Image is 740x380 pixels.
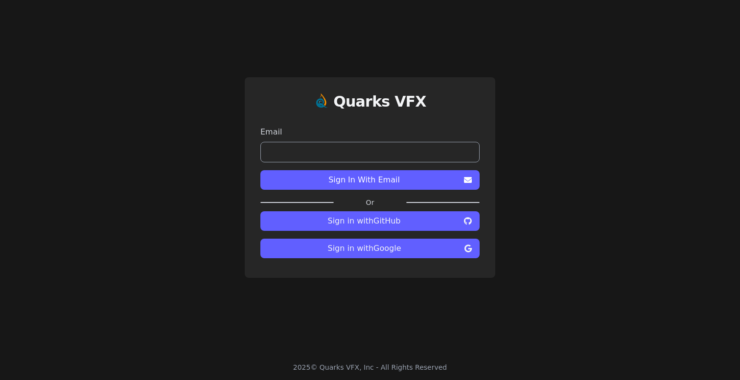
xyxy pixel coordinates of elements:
div: 2025 © Quarks VFX, Inc - All Rights Reserved [293,362,447,372]
label: Email [260,126,480,138]
span: Sign in with GitHub [268,215,460,227]
button: Sign In With Email [260,170,480,190]
span: Sign In With Email [268,174,460,186]
button: Sign in withGoogle [260,239,480,258]
label: Or [334,198,406,207]
a: Quarks VFX [333,93,426,118]
button: Sign in withGitHub [260,211,480,231]
span: Sign in with Google [268,243,461,254]
h1: Quarks VFX [333,93,426,111]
